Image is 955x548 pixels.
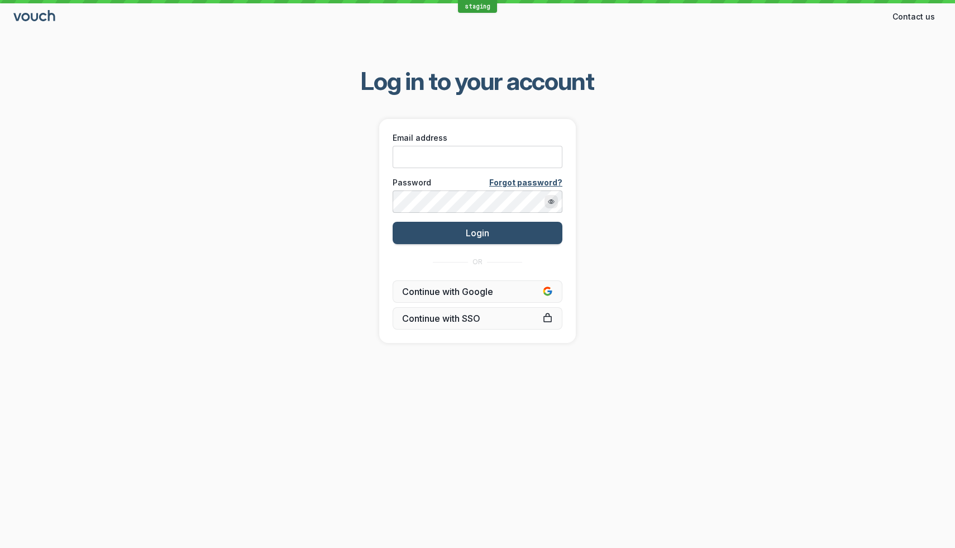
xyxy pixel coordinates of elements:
span: Continue with SSO [402,313,553,324]
span: Log in to your account [361,65,594,97]
a: Forgot password? [489,177,562,188]
button: Login [393,222,562,244]
button: Contact us [886,8,942,26]
span: OR [472,258,483,266]
span: Login [466,227,489,239]
button: Show password [545,195,558,208]
a: Go to sign in [13,12,57,22]
button: Continue with Google [393,280,562,303]
span: Continue with Google [402,286,553,297]
span: Contact us [892,11,935,22]
span: Password [393,177,431,188]
span: Email address [393,132,447,144]
a: Continue with SSO [393,307,562,330]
